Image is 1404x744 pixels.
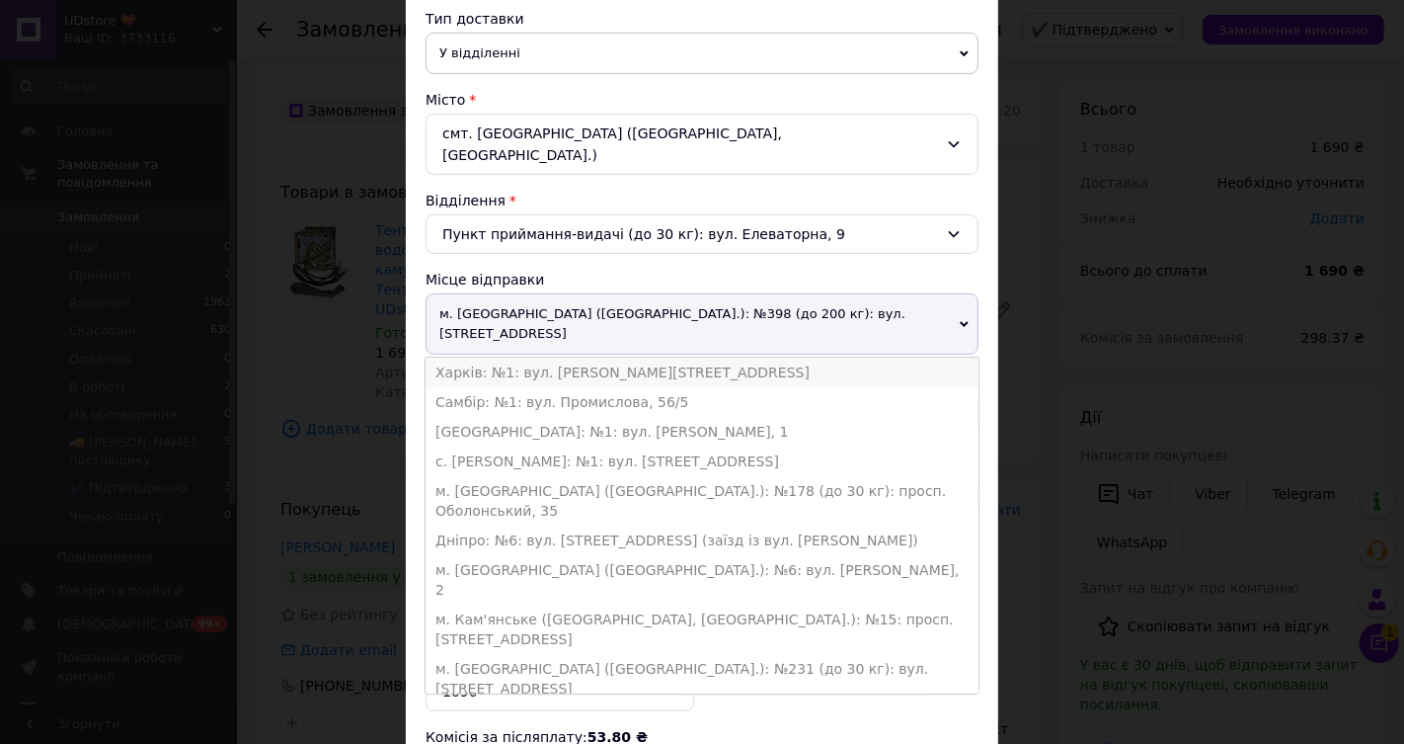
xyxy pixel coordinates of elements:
[426,214,978,254] div: Пункт приймання-видачі (до 30 кг): вул. Елеваторна, 9
[426,555,978,605] li: м. [GEOGRAPHIC_DATA] ([GEOGRAPHIC_DATA].): №6: вул. [PERSON_NAME], 2
[426,447,978,476] li: с. [PERSON_NAME]: №1: вул. [STREET_ADDRESS]
[426,526,978,555] li: Дніпро: №6: вул. [STREET_ADDRESS] (заїзд із вул. [PERSON_NAME])
[426,272,545,288] span: Місце відправки
[426,191,978,210] div: Відділення
[426,654,978,703] li: м. [GEOGRAPHIC_DATA] ([GEOGRAPHIC_DATA].): №231 (до 30 кг): вул. [STREET_ADDRESS]
[426,417,978,447] li: [GEOGRAPHIC_DATA]: №1: вул. [PERSON_NAME], 1
[426,11,524,27] span: Тип доставки
[426,293,978,355] span: м. [GEOGRAPHIC_DATA] ([GEOGRAPHIC_DATA].): №398 (до 200 кг): вул. [STREET_ADDRESS]
[426,90,978,110] div: Місто
[426,358,978,387] li: Харків: №1: вул. [PERSON_NAME][STREET_ADDRESS]
[426,476,978,526] li: м. [GEOGRAPHIC_DATA] ([GEOGRAPHIC_DATA].): №178 (до 30 кг): просп. Оболонський, 35
[426,33,978,74] span: У відділенні
[426,387,978,417] li: Самбір: №1: вул. Промислова, 56/5
[426,114,978,175] div: смт. [GEOGRAPHIC_DATA] ([GEOGRAPHIC_DATA], [GEOGRAPHIC_DATA].)
[426,605,978,654] li: м. Кам'янське ([GEOGRAPHIC_DATA], [GEOGRAPHIC_DATA].): №15: просп. [STREET_ADDRESS]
